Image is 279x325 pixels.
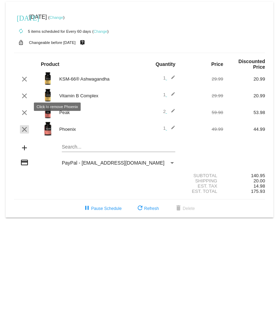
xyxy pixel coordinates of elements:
[41,88,55,102] img: vitamin-b-image.png
[78,38,87,47] mat-icon: live_help
[254,178,265,183] span: 20.00
[155,61,175,67] strong: Quantity
[29,40,76,45] small: Changeable before [DATE]
[20,125,29,134] mat-icon: clear
[181,127,223,132] div: 49.99
[17,13,25,22] mat-icon: [DATE]
[56,93,140,98] div: Vitamin B Complex
[41,71,55,85] img: Image-1-Carousel-Ash-1000x1000-Transp-v2.png
[163,126,175,131] span: 1
[167,92,175,100] mat-icon: edit
[167,125,175,134] mat-icon: edit
[174,206,195,211] span: Delete
[14,29,91,33] small: 5 items scheduled for Every 60 days
[20,158,29,167] mat-icon: credit_card
[181,76,223,82] div: 29.99
[238,59,265,70] strong: Discounted Price
[169,202,200,215] button: Delete
[163,109,175,114] span: 2
[50,15,63,20] a: Change
[167,108,175,117] mat-icon: edit
[130,202,164,215] button: Refresh
[41,105,55,119] img: Image-1-Carousel-Peak-1000x1000-1.png
[56,127,140,132] div: Phoenix
[92,29,109,33] small: ( )
[181,93,223,98] div: 29.99
[181,189,223,194] div: Est. Total
[211,61,223,67] strong: Price
[17,38,25,47] mat-icon: lock_open
[223,93,265,98] div: 20.99
[174,204,183,213] mat-icon: delete
[20,108,29,117] mat-icon: clear
[181,110,223,115] div: 59.98
[223,76,265,82] div: 20.99
[20,75,29,83] mat-icon: clear
[163,75,175,81] span: 1
[56,110,140,115] div: Peak
[167,75,175,83] mat-icon: edit
[62,144,175,150] input: Search...
[223,127,265,132] div: 44.99
[17,27,25,36] mat-icon: autorenew
[136,206,159,211] span: Refresh
[48,15,65,20] small: ( )
[56,76,140,82] div: KSM-66® Ashwagandha
[20,144,29,152] mat-icon: add
[20,92,29,100] mat-icon: clear
[163,92,175,97] span: 1
[94,29,107,33] a: Change
[62,160,164,166] span: PayPal - [EMAIL_ADDRESS][DOMAIN_NAME]
[223,110,265,115] div: 53.98
[181,178,223,183] div: Shipping
[181,173,223,178] div: Subtotal
[181,183,223,189] div: Est. Tax
[136,204,144,213] mat-icon: refresh
[41,61,59,67] strong: Product
[83,206,122,211] span: Pause Schedule
[62,160,175,166] mat-select: Payment Method
[77,202,127,215] button: Pause Schedule
[223,173,265,178] div: 140.95
[254,183,265,189] span: 14.98
[251,189,265,194] span: 175.93
[83,204,91,213] mat-icon: pause
[41,122,55,136] img: Image-1-Carousel-Phoenix-2025.png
